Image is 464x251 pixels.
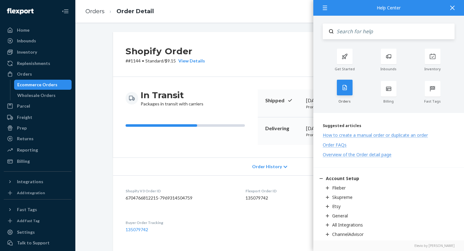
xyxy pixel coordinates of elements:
[17,92,56,99] div: Wholesale Orders
[332,194,353,200] div: Skupreme
[245,188,320,194] dt: Flexport Order ID
[265,125,301,132] p: Delivering
[116,8,154,15] a: Order Detail
[4,58,72,68] a: Replenishments
[17,114,32,120] div: Freight
[4,227,72,237] a: Settings
[14,80,72,90] a: Ecommerce Orders
[17,60,50,67] div: Replenishments
[4,123,72,133] a: Prep
[323,142,347,148] div: Order FAQs
[4,177,72,187] button: Integrations
[4,156,72,166] a: Billing
[4,101,72,111] a: Parcel
[323,67,367,71] div: Get Started
[326,175,359,181] div: Account Setup
[4,25,72,35] a: Home
[126,195,235,201] dd: 6704766812215-7969314504759
[306,132,365,137] p: Promised by [DATE]
[126,45,205,58] h2: Shopify Order
[141,89,203,101] h3: In Transit
[323,132,428,138] div: How to create a manual order or duplicate an order
[17,158,30,164] div: Billing
[4,145,72,155] a: Reporting
[17,125,27,131] div: Prep
[145,58,163,63] span: Standard
[85,8,105,15] a: Orders
[252,163,282,170] span: Order History
[323,123,361,128] span: Suggested articles
[126,227,148,232] a: 135079742
[4,69,72,79] a: Orders
[7,8,34,14] img: Flexport logo
[4,189,72,197] a: Add Integration
[265,97,301,104] p: Shipped
[126,220,235,225] dt: Buyer Order Tracking
[306,125,365,132] div: [DATE]
[4,36,72,46] a: Inbounds
[245,195,320,201] dd: 135079742
[367,67,411,71] div: Inbounds
[17,136,34,142] div: Returns
[332,231,364,237] div: ChannelAdvisor
[17,179,43,185] div: Integrations
[306,104,365,109] p: Promised by [DATE]
[17,240,50,246] div: Talk to Support
[4,205,72,215] button: Fast Tags
[323,152,391,158] div: Overview of the Order detail page
[142,58,144,63] span: •
[332,222,363,228] div: All Integrations
[17,49,37,55] div: Inventory
[4,134,72,144] a: Returns
[17,103,30,109] div: Parcel
[176,58,205,64] button: View Details
[14,90,72,100] a: Wholesale Orders
[367,99,411,104] div: Billing
[17,82,57,88] div: Ecommerce Orders
[306,97,365,104] div: [DATE]
[17,147,38,153] div: Reporting
[17,38,36,44] div: Inbounds
[59,5,72,18] button: Close Navigation
[80,2,159,21] ol: breadcrumbs
[141,89,203,107] div: Packages in transit with carriers
[17,206,37,213] div: Fast Tags
[323,99,367,104] div: Orders
[126,58,205,64] p: # #1144 / $9.15
[17,229,35,235] div: Settings
[17,27,30,33] div: Home
[411,99,455,104] div: Fast Tags
[4,112,72,122] a: Freight
[332,203,341,209] div: Etsy
[126,188,235,194] dt: Shopify V3 Order ID
[4,238,72,248] a: Talk to Support
[332,185,346,191] div: Flieber
[17,190,45,195] div: Add Integration
[4,47,72,57] a: Inventory
[411,67,455,71] div: Inventory
[333,24,455,39] input: Search
[323,6,455,10] div: Help Center
[4,217,72,225] a: Add Fast Tag
[323,243,455,248] a: Elevio by [PERSON_NAME]
[332,213,348,219] div: General
[17,218,40,223] div: Add Fast Tag
[17,71,32,77] div: Orders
